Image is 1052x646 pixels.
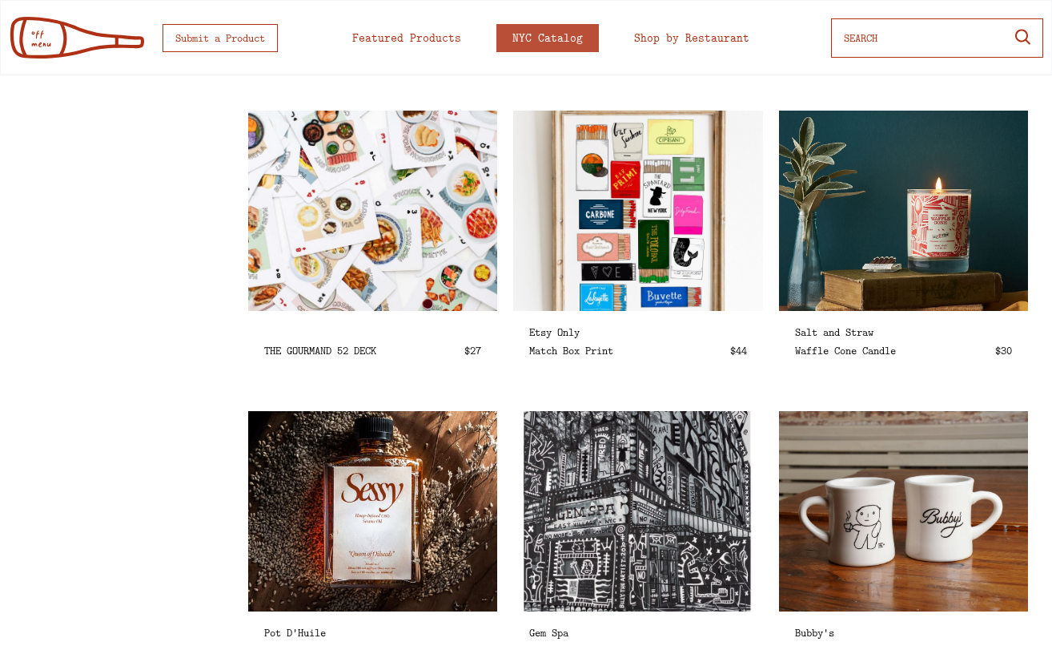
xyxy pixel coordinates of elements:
[529,627,746,638] div: Gem Spa
[995,345,1012,356] div: $30
[352,32,461,44] div: Featured Products
[529,345,705,356] div: Match Box Print
[730,345,747,356] div: $44
[795,627,1012,638] div: Bubby's
[513,111,762,311] div: Match Box Print
[163,24,278,52] button: Submit a Product
[264,627,481,638] div: Pot D'Huile
[529,326,746,337] div: Etsy Only
[9,16,147,59] img: off menu
[264,345,440,356] div: THE GOURMAND 52 DECK
[795,345,971,356] div: Waffle Cone Candle
[779,411,1028,612] div: Mug Set - Asleep and Awake Mugs
[248,411,497,612] div: Sessy Premium Sesame CBD Oil
[795,326,1012,337] div: Salt and Straw
[634,32,749,44] div: Shop by Restaurant
[464,345,481,356] div: $27
[513,411,762,612] div: GEM SPA PRINTS BY BILLY THE ARTIST
[779,111,1028,311] div: Waffle Cone Candle
[844,23,999,52] input: SEARCH
[512,32,583,44] div: NYC Catalog
[248,111,497,311] div: THE GOURMAND 52 DECK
